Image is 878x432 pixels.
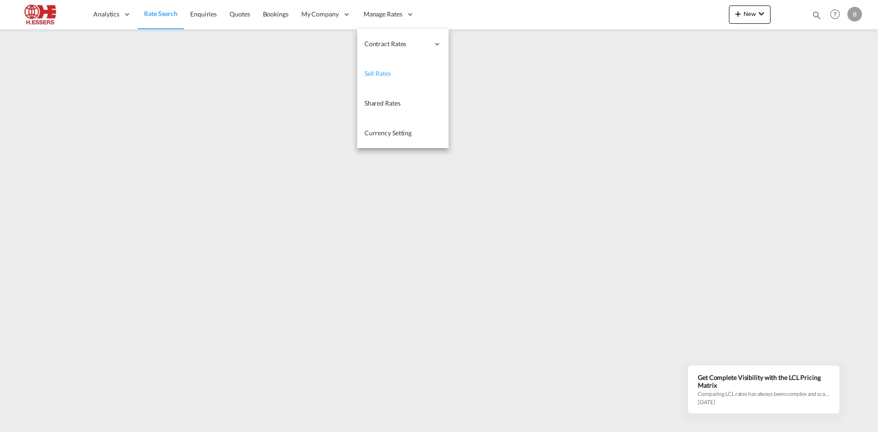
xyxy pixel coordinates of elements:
span: Shared Rates [364,99,401,107]
span: Sell Rates [364,69,391,77]
span: Manage Rates [364,10,402,19]
span: Quotes [230,10,250,18]
md-icon: icon-plus 400-fg [733,8,744,19]
md-icon: icon-chevron-down [756,8,767,19]
a: Shared Rates [357,89,449,118]
span: Enquiries [190,10,217,18]
md-icon: icon-magnify [812,10,822,20]
span: New [733,10,767,17]
span: My Company [301,10,339,19]
a: Sell Rates [357,59,449,89]
div: icon-magnify [812,10,822,24]
span: Contract Rates [364,39,429,48]
span: Help [827,6,843,22]
div: Contract Rates [357,29,449,59]
span: Rate Search [144,10,177,17]
a: Currency Setting [357,118,449,148]
div: Help [827,6,847,23]
div: B [847,7,862,21]
span: Currency Setting [364,129,412,137]
span: Bookings [263,10,289,18]
img: 690005f0ba9d11ee90968bb23dcea500.JPG [14,4,75,25]
span: Analytics [93,10,119,19]
button: icon-plus 400-fgNewicon-chevron-down [729,5,771,24]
